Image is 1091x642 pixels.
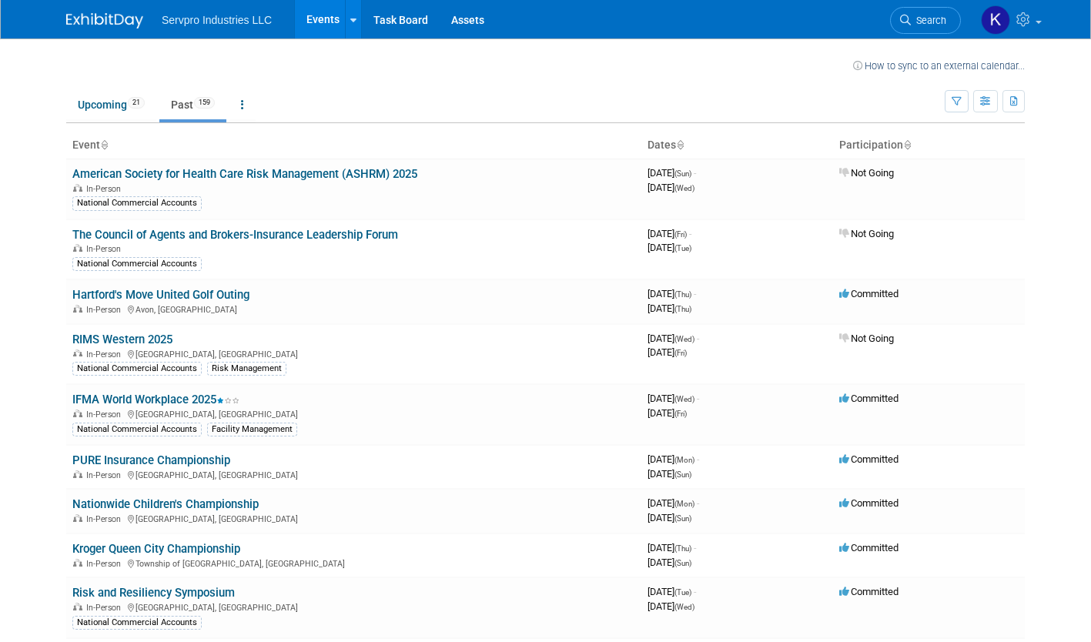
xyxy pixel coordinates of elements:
[86,603,125,613] span: In-Person
[674,305,691,313] span: (Thu)
[839,288,899,299] span: Committed
[72,512,635,524] div: [GEOGRAPHIC_DATA], [GEOGRAPHIC_DATA]
[73,410,82,417] img: In-Person Event
[86,470,125,480] span: In-Person
[694,542,696,553] span: -
[86,305,125,315] span: In-Person
[674,349,687,357] span: (Fri)
[674,470,691,479] span: (Sun)
[207,423,297,436] div: Facility Management
[86,514,125,524] span: In-Person
[674,514,691,523] span: (Sun)
[674,500,694,508] span: (Mon)
[674,456,694,464] span: (Mon)
[207,362,286,376] div: Risk Management
[648,303,691,314] span: [DATE]
[890,7,961,34] a: Search
[73,244,82,252] img: In-Person Event
[72,497,259,511] a: Nationwide Children's Championship
[839,497,899,509] span: Committed
[86,559,125,569] span: In-Person
[674,544,691,553] span: (Thu)
[674,559,691,567] span: (Sun)
[648,586,696,597] span: [DATE]
[903,139,911,151] a: Sort by Participation Type
[839,167,894,179] span: Not Going
[839,542,899,553] span: Committed
[674,244,691,252] span: (Tue)
[648,512,691,523] span: [DATE]
[648,228,691,239] span: [DATE]
[72,586,235,600] a: Risk and Resiliency Symposium
[648,407,687,419] span: [DATE]
[72,423,202,436] div: National Commercial Accounts
[194,97,215,109] span: 159
[66,132,641,159] th: Event
[911,15,946,26] span: Search
[674,230,687,239] span: (Fri)
[674,169,691,178] span: (Sun)
[648,393,699,404] span: [DATE]
[648,497,699,509] span: [DATE]
[73,559,82,567] img: In-Person Event
[100,139,108,151] a: Sort by Event Name
[674,410,687,418] span: (Fri)
[159,90,226,119] a: Past159
[648,542,696,553] span: [DATE]
[839,453,899,465] span: Committed
[648,346,687,358] span: [DATE]
[839,393,899,404] span: Committed
[697,393,699,404] span: -
[648,600,694,612] span: [DATE]
[648,557,691,568] span: [DATE]
[86,349,125,359] span: In-Person
[694,288,696,299] span: -
[72,468,635,480] div: [GEOGRAPHIC_DATA], [GEOGRAPHIC_DATA]
[648,468,691,480] span: [DATE]
[73,514,82,522] img: In-Person Event
[697,333,699,344] span: -
[648,453,699,465] span: [DATE]
[648,288,696,299] span: [DATE]
[697,453,699,465] span: -
[697,497,699,509] span: -
[86,410,125,420] span: In-Person
[73,305,82,313] img: In-Person Event
[689,228,691,239] span: -
[641,132,833,159] th: Dates
[648,333,699,344] span: [DATE]
[648,167,696,179] span: [DATE]
[839,228,894,239] span: Not Going
[72,616,202,630] div: National Commercial Accounts
[839,333,894,344] span: Not Going
[72,288,249,302] a: Hartford's Move United Golf Outing
[676,139,684,151] a: Sort by Start Date
[162,14,272,26] span: Servpro Industries LLC
[674,395,694,403] span: (Wed)
[128,97,145,109] span: 21
[72,196,202,210] div: National Commercial Accounts
[72,557,635,569] div: Township of [GEOGRAPHIC_DATA], [GEOGRAPHIC_DATA]
[694,586,696,597] span: -
[66,13,143,28] img: ExhibitDay
[72,303,635,315] div: Avon, [GEOGRAPHIC_DATA]
[72,600,635,613] div: [GEOGRAPHIC_DATA], [GEOGRAPHIC_DATA]
[853,60,1025,72] a: How to sync to an external calendar...
[66,90,156,119] a: Upcoming21
[86,244,125,254] span: In-Person
[839,586,899,597] span: Committed
[648,182,694,193] span: [DATE]
[72,228,398,242] a: The Council of Agents and Brokers-Insurance Leadership Forum
[72,257,202,271] div: National Commercial Accounts
[674,184,694,192] span: (Wed)
[73,603,82,610] img: In-Person Event
[73,470,82,478] img: In-Person Event
[72,362,202,376] div: National Commercial Accounts
[674,603,694,611] span: (Wed)
[674,588,691,597] span: (Tue)
[674,290,691,299] span: (Thu)
[72,453,230,467] a: PURE Insurance Championship
[72,167,417,181] a: American Society for Health Care Risk Management (ASHRM) 2025
[674,335,694,343] span: (Wed)
[86,184,125,194] span: In-Person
